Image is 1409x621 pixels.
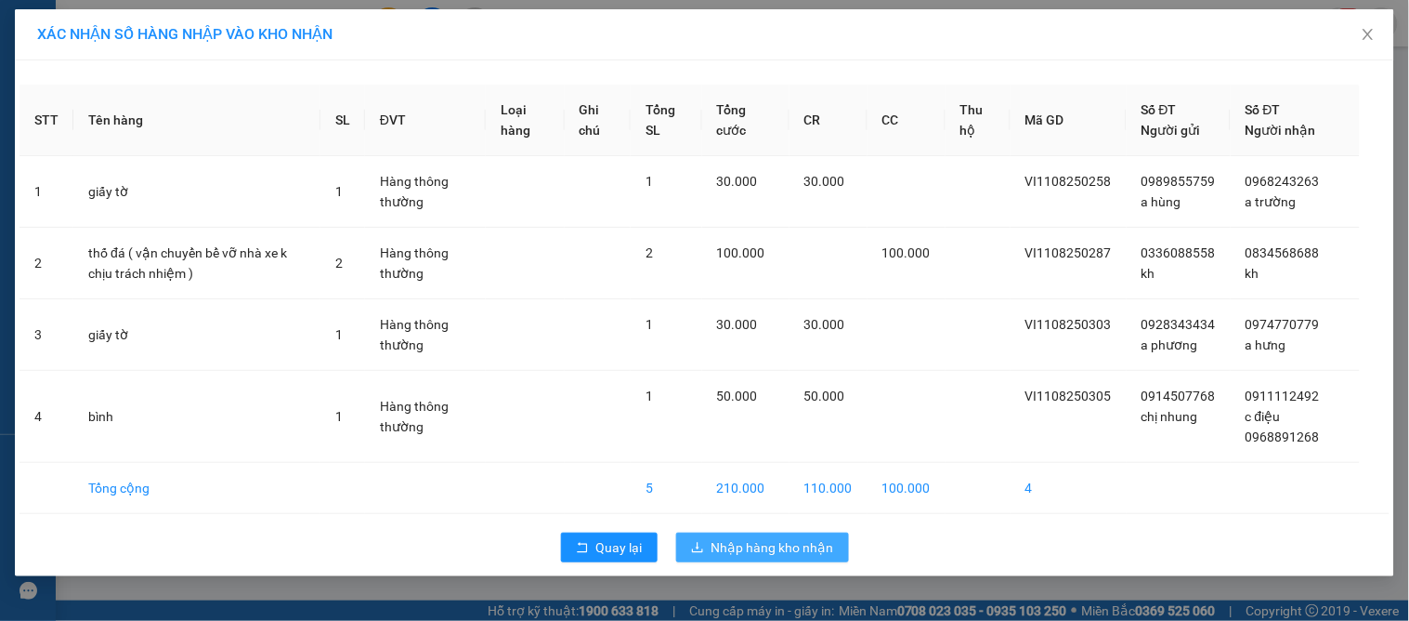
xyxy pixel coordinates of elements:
[1142,317,1216,332] span: 0928343434
[1246,317,1320,332] span: 0974770779
[596,537,643,558] span: Quay lại
[20,299,73,371] td: 3
[676,533,849,562] button: downloadNhập hàng kho nhận
[20,371,73,463] td: 4
[646,389,653,403] span: 1
[1246,174,1320,189] span: 0968243263
[789,463,868,514] td: 110.000
[1142,194,1181,209] span: a hùng
[789,85,868,156] th: CR
[73,156,320,228] td: giấy tờ
[20,156,73,228] td: 1
[565,85,632,156] th: Ghi chú
[1142,174,1216,189] span: 0989855759
[1142,123,1201,138] span: Người gửi
[1246,123,1316,138] span: Người nhận
[646,245,653,260] span: 2
[631,85,702,156] th: Tổng SL
[486,85,565,156] th: Loại hàng
[37,25,333,43] span: XÁC NHẬN SỐ HÀNG NHẬP VÀO KHO NHẬN
[1025,174,1112,189] span: VI1108250258
[335,409,343,424] span: 1
[646,174,653,189] span: 1
[646,317,653,332] span: 1
[691,541,704,556] span: download
[365,156,486,228] td: Hàng thông thường
[1142,389,1216,403] span: 0914507768
[1142,409,1198,424] span: chị nhung
[1246,409,1320,444] span: c điệu 0968891268
[631,463,702,514] td: 5
[1246,389,1320,403] span: 0911112492
[561,533,658,562] button: rollbackQuay lại
[320,85,365,156] th: SL
[1025,245,1112,260] span: VI1108250287
[717,174,758,189] span: 30.000
[335,184,343,199] span: 1
[20,85,73,156] th: STT
[804,389,845,403] span: 50.000
[365,85,486,156] th: ĐVT
[946,85,1011,156] th: Thu hộ
[73,228,320,299] td: thố đá ( vận chuyển bể vỡ nhà xe k chịu trách nhiệm )
[365,228,486,299] td: Hàng thông thường
[365,299,486,371] td: Hàng thông thường
[1025,389,1112,403] span: VI1108250305
[804,317,845,332] span: 30.000
[1011,463,1127,514] td: 4
[1246,266,1259,281] span: kh
[1246,245,1320,260] span: 0834568688
[365,371,486,463] td: Hàng thông thường
[717,389,758,403] span: 50.000
[1011,85,1127,156] th: Mã GD
[1025,317,1112,332] span: VI1108250303
[1246,337,1286,352] span: a hưng
[882,245,931,260] span: 100.000
[73,299,320,371] td: giấy tờ
[717,245,765,260] span: 100.000
[1246,102,1281,117] span: Số ĐT
[702,463,789,514] td: 210.000
[73,463,320,514] td: Tổng cộng
[1142,337,1198,352] span: a phương
[711,537,834,558] span: Nhập hàng kho nhận
[335,256,343,271] span: 2
[717,317,758,332] span: 30.000
[702,85,789,156] th: Tổng cước
[1361,27,1376,42] span: close
[1342,9,1394,61] button: Close
[868,85,946,156] th: CC
[804,174,845,189] span: 30.000
[1142,266,1155,281] span: kh
[73,85,320,156] th: Tên hàng
[20,228,73,299] td: 2
[1142,102,1177,117] span: Số ĐT
[73,371,320,463] td: bình
[576,541,589,556] span: rollback
[868,463,946,514] td: 100.000
[1142,245,1216,260] span: 0336088558
[1246,194,1297,209] span: a trường
[335,327,343,342] span: 1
